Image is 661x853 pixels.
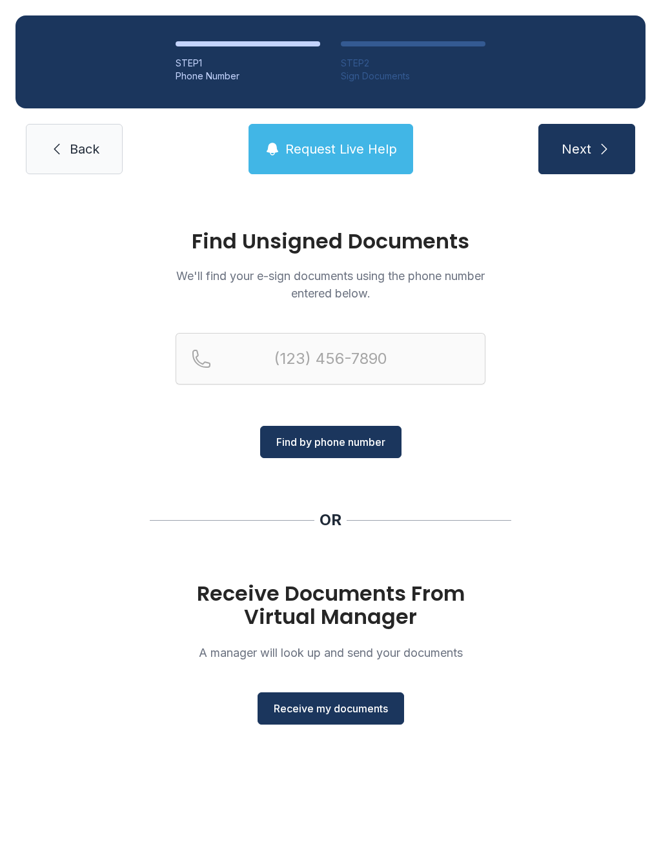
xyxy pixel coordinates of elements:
h1: Find Unsigned Documents [176,231,485,252]
span: Request Live Help [285,140,397,158]
span: Find by phone number [276,434,385,450]
div: Sign Documents [341,70,485,83]
div: STEP 2 [341,57,485,70]
input: Reservation phone number [176,333,485,385]
div: Phone Number [176,70,320,83]
h1: Receive Documents From Virtual Manager [176,582,485,628]
span: Next [562,140,591,158]
p: A manager will look up and send your documents [176,644,485,661]
span: Back [70,140,99,158]
span: Receive my documents [274,701,388,716]
p: We'll find your e-sign documents using the phone number entered below. [176,267,485,302]
div: STEP 1 [176,57,320,70]
div: OR [320,510,341,530]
